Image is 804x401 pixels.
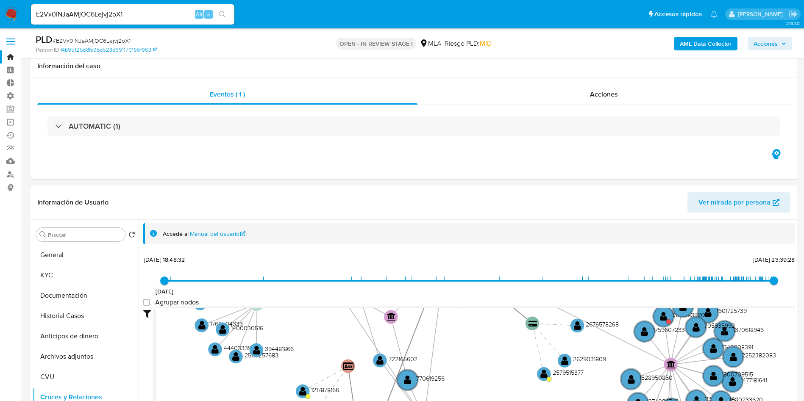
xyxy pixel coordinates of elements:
span: Agrupar nodos [155,298,199,307]
h1: Información de Usuario [37,198,108,207]
span: [DATE] 23:39:28 [753,255,795,264]
h3: AUTOMATIC (1) [69,122,120,131]
text:  [561,355,568,365]
input: Buscar [48,231,122,239]
a: Salir [789,10,798,19]
text: 705935992 [704,321,735,330]
button: CVU [33,367,139,387]
button: Documentación [33,285,139,306]
text: 1477181641 [741,376,767,384]
span: Ver mirada por persona [698,192,771,213]
button: Historial Casos [33,306,139,326]
text:  [253,345,260,355]
button: KYC [33,265,139,285]
button: Buscar [39,231,46,238]
text:  [704,307,712,317]
span: Alt [196,10,203,18]
text:  [693,322,700,332]
text: 2509257683 [245,351,278,359]
h1: Información del caso [37,62,790,70]
text: 1760504333 [210,320,243,328]
text:  [721,326,728,336]
span: Accedé al [163,230,189,238]
text: 2629031809 [573,355,606,363]
button: Anticipos de dinero [33,326,139,346]
text: 1217878166 [311,385,339,394]
text:  [660,311,667,321]
text:  [641,326,648,336]
button: AML Data Collector [674,37,737,50]
text:  [404,375,411,384]
text:  [198,320,206,330]
span: Accesos rápidos [654,10,702,19]
text:  [343,362,353,371]
text: 1800709515 [722,370,753,379]
span: [DATE] 18:48:32 [144,255,185,264]
text: 2252382083 [742,351,776,360]
button: Ver mirada por persona [687,192,790,213]
text:  [219,324,226,334]
text:  [730,351,737,361]
text:  [667,360,676,368]
span: Riesgo PLD: [445,39,492,48]
text:  [299,386,306,396]
text: 1340908391 [722,343,753,351]
text: 770619256 [416,374,445,383]
text: 2676578268 [586,320,619,328]
text:  [211,344,219,354]
text: 1400030516 [231,324,263,332]
button: Volver al orden por defecto [128,231,135,241]
text:  [529,321,537,327]
text: 1370618946 [733,325,764,334]
text: 1601725739 [717,307,747,315]
text: 1290260239 [692,301,725,310]
p: OPEN - IN REVIEW STAGE I [336,38,416,50]
a: f4b95125b8fe9bd523d691170166f963 [61,46,157,54]
text:  [540,369,548,379]
text: 1326583920 [672,311,705,319]
span: Acciones [590,89,618,99]
div: MLA [420,39,441,48]
text:  [387,313,395,321]
span: Eventos ( 1 ) [210,89,245,99]
text: 722165602 [389,355,417,363]
text: 394481866 [265,344,294,353]
p: gustavo.deseta@mercadolibre.com [738,10,786,18]
div: AUTOMATIC (1) [47,116,780,136]
text:  [232,351,239,361]
text:  [628,374,635,384]
span: # E2Vx0INJaAMjOC6Lejvj2oX1 [53,36,131,45]
text: 1528950850 [640,373,673,382]
a: Manual del usuario [190,230,246,238]
text:  [710,343,717,353]
text:  [255,300,259,308]
button: General [33,245,139,265]
span: Acciones [754,37,778,50]
text: 1759607233 [653,326,685,334]
input: Buscar usuario o caso... [31,9,234,20]
text:  [574,321,581,330]
button: Archivos adjuntos [33,346,139,367]
text:  [376,355,384,365]
b: Person ID [36,46,59,54]
span: [DATE] [156,287,174,296]
b: PLD [36,33,53,46]
text:  [710,371,717,381]
span: MID [480,39,492,48]
button: Acciones [748,37,792,50]
text:  [729,376,736,386]
span: s [207,10,210,18]
input: Agrupar nodos [143,299,150,306]
text:  [679,301,687,311]
text: 2579515377 [553,368,584,377]
b: AML Data Collector [680,37,732,50]
button: search-icon [214,8,231,20]
a: Notificaciones [710,11,718,18]
text: 444033398 [224,343,255,352]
